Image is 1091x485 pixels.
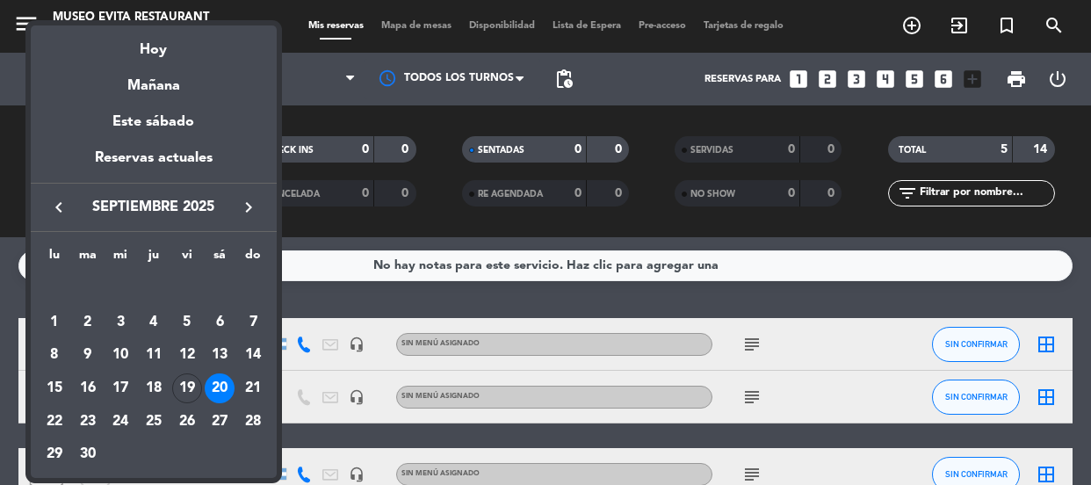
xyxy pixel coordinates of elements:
td: SEP. [38,272,270,306]
td: 9 de septiembre de 2025 [71,338,105,372]
div: 13 [205,340,235,370]
div: Este sábado [31,98,277,147]
div: 22 [40,407,69,437]
td: 7 de septiembre de 2025 [236,306,270,339]
div: 12 [172,340,202,370]
td: 14 de septiembre de 2025 [236,338,270,372]
div: Mañana [31,62,277,98]
div: 6 [205,308,235,337]
div: 16 [73,373,103,403]
td: 5 de septiembre de 2025 [170,306,204,339]
td: 25 de septiembre de 2025 [137,405,170,438]
div: 5 [172,308,202,337]
div: Hoy [31,25,277,62]
div: 24 [105,407,135,437]
th: jueves [137,245,170,272]
div: 17 [105,373,135,403]
div: 28 [238,407,268,437]
td: 1 de septiembre de 2025 [38,306,71,339]
th: sábado [204,245,237,272]
button: keyboard_arrow_left [43,196,75,219]
button: keyboard_arrow_right [233,196,264,219]
div: 29 [40,439,69,469]
div: 26 [172,407,202,437]
td: 2 de septiembre de 2025 [71,306,105,339]
td: 11 de septiembre de 2025 [137,338,170,372]
td: 27 de septiembre de 2025 [204,405,237,438]
div: 3 [105,308,135,337]
th: viernes [170,245,204,272]
th: domingo [236,245,270,272]
i: keyboard_arrow_right [238,197,259,218]
td: 15 de septiembre de 2025 [38,372,71,405]
td: 17 de septiembre de 2025 [104,372,137,405]
div: 4 [139,308,169,337]
th: miércoles [104,245,137,272]
th: lunes [38,245,71,272]
div: 15 [40,373,69,403]
td: 4 de septiembre de 2025 [137,306,170,339]
div: 21 [238,373,268,403]
td: 30 de septiembre de 2025 [71,438,105,471]
span: septiembre 2025 [75,196,233,219]
td: 21 de septiembre de 2025 [236,372,270,405]
div: 2 [73,308,103,337]
i: keyboard_arrow_left [48,197,69,218]
div: 10 [105,340,135,370]
td: 23 de septiembre de 2025 [71,405,105,438]
div: 19 [172,373,202,403]
td: 8 de septiembre de 2025 [38,338,71,372]
td: 3 de septiembre de 2025 [104,306,137,339]
div: 1 [40,308,69,337]
div: 9 [73,340,103,370]
div: 27 [205,407,235,437]
td: 10 de septiembre de 2025 [104,338,137,372]
td: 19 de septiembre de 2025 [170,372,204,405]
td: 24 de septiembre de 2025 [104,405,137,438]
div: 30 [73,439,103,469]
div: 14 [238,340,268,370]
td: 12 de septiembre de 2025 [170,338,204,372]
td: 6 de septiembre de 2025 [204,306,237,339]
td: 29 de septiembre de 2025 [38,438,71,471]
div: 11 [139,340,169,370]
div: 8 [40,340,69,370]
td: 20 de septiembre de 2025 [204,372,237,405]
div: 18 [139,373,169,403]
div: 25 [139,407,169,437]
div: 7 [238,308,268,337]
th: martes [71,245,105,272]
td: 18 de septiembre de 2025 [137,372,170,405]
div: 23 [73,407,103,437]
td: 13 de septiembre de 2025 [204,338,237,372]
div: 20 [205,373,235,403]
td: 28 de septiembre de 2025 [236,405,270,438]
td: 16 de septiembre de 2025 [71,372,105,405]
td: 22 de septiembre de 2025 [38,405,71,438]
td: 26 de septiembre de 2025 [170,405,204,438]
div: Reservas actuales [31,147,277,183]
